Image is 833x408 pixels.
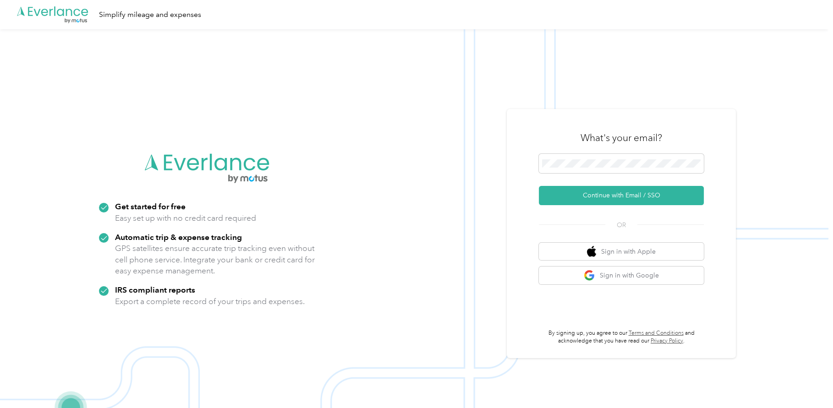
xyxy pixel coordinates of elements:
[629,330,684,337] a: Terms and Conditions
[587,246,596,257] img: apple logo
[539,329,704,345] p: By signing up, you agree to our and acknowledge that you have read our .
[115,296,305,307] p: Export a complete record of your trips and expenses.
[605,220,637,230] span: OR
[115,285,195,294] strong: IRS compliant reports
[584,270,595,281] img: google logo
[115,232,242,242] strong: Automatic trip & expense tracking
[99,9,201,21] div: Simplify mileage and expenses
[115,243,315,277] p: GPS satellites ensure accurate trip tracking even without cell phone service. Integrate your bank...
[539,267,704,284] button: google logoSign in with Google
[581,131,662,144] h3: What's your email?
[539,243,704,261] button: apple logoSign in with Apple
[115,201,186,211] strong: Get started for free
[539,186,704,205] button: Continue with Email / SSO
[115,212,256,224] p: Easy set up with no credit card required
[651,337,683,344] a: Privacy Policy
